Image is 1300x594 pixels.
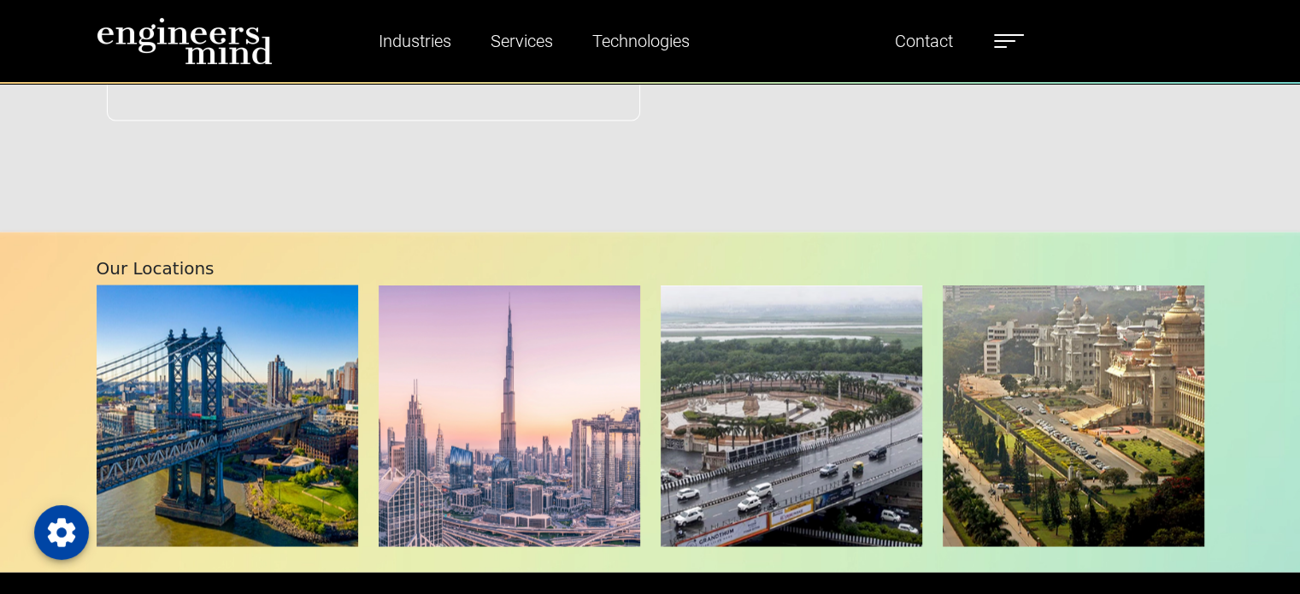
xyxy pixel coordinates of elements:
[943,285,1204,546] img: gif
[97,285,358,546] img: gif
[97,17,273,65] img: logo
[97,257,1204,278] h5: Our Locations
[585,21,697,61] a: Technologies
[484,21,560,61] a: Services
[888,21,960,61] a: Contact
[379,285,640,546] img: gif
[372,21,458,61] a: Industries
[661,285,922,546] img: gif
